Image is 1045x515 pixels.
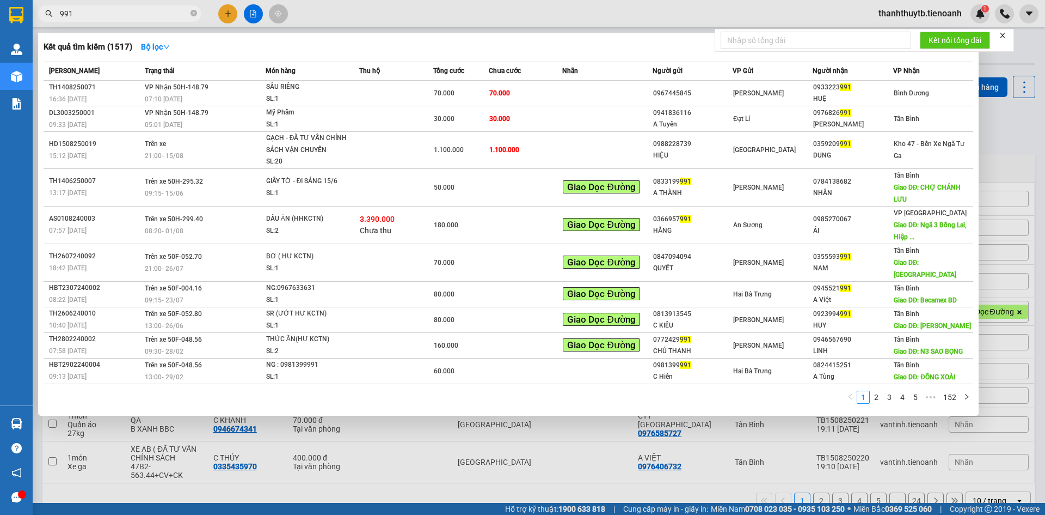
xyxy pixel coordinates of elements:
span: Giao Dọc Đường [563,218,640,231]
span: 18:42 [DATE] [49,264,87,272]
div: 0923994 [813,308,892,320]
span: 05:01 [DATE] [145,121,182,129]
span: Trên xe [145,140,166,148]
div: 0366957 [653,214,732,225]
span: Giao Dọc Đường [563,338,640,352]
span: notification [11,468,22,478]
img: solution-icon [11,98,22,110]
div: HIỆU [653,150,732,161]
span: Kết nối tổng đài [929,34,981,46]
span: 16:36 [DATE] [49,95,87,103]
div: NG : 0981399991 [266,359,348,371]
span: 08:20 - 01/08 [145,227,183,235]
span: 991 [840,284,851,292]
span: 80.000 [434,316,454,324]
div: 0976826 [813,107,892,119]
span: Trên xe 50F-048.56 [145,361,202,369]
div: HẰNG [653,225,732,237]
li: 4 [896,391,909,404]
div: NAM [813,263,892,274]
a: 5 [909,391,921,403]
span: search [45,10,53,17]
div: [PERSON_NAME] [813,119,892,130]
div: DẦU ĂN (HHKCTN) [266,213,348,225]
span: Giao DĐ: N3 SAO BỌNG [894,348,963,355]
span: Bình Dương [894,89,929,97]
span: Giao Dọc Đường [563,313,640,326]
div: SL: 1 [266,263,348,275]
span: 21:00 - 26/07 [145,265,183,272]
li: 1 [857,391,870,404]
img: warehouse-icon [11,44,22,55]
h3: Kết quả tìm kiếm ( 1517 ) [44,41,132,53]
span: Trên xe 50H-295.32 [145,178,203,185]
li: 152 [939,391,960,404]
span: 1.100.000 [434,146,464,154]
div: 0985270067 [813,214,892,225]
span: 21:00 - 15/08 [145,152,183,160]
div: HBT2902240004 [49,359,142,371]
span: Người gửi [653,67,683,75]
span: VP Nhận 50H-148.79 [145,109,208,117]
div: SL: 1 [266,119,348,131]
a: 4 [896,391,908,403]
span: 991 [680,361,691,369]
span: Chưa thu [360,226,391,235]
a: 2 [870,391,882,403]
a: 3 [883,391,895,403]
span: 991 [840,310,851,318]
div: GIẤY TỜ - ĐI SÁNG 15/6 [266,175,348,187]
strong: Bộ lọc [141,43,170,51]
span: 3.390.000 [360,215,395,223]
span: 991 [840,140,851,148]
span: Tân Bình [894,310,919,318]
span: Giao DĐ: [PERSON_NAME] [894,322,972,330]
span: Chưa cước [489,67,521,75]
input: Tìm tên, số ĐT hoặc mã đơn [60,8,188,20]
img: warehouse-icon [11,418,22,429]
span: Tân Bình [894,247,919,255]
div: 0981399 [653,360,732,371]
div: C Hiền [653,371,732,383]
span: 09:15 - 23/07 [145,296,183,304]
div: 0945521 [813,283,892,294]
div: 0941836116 [653,107,732,119]
span: message [11,492,22,502]
span: 10:40 [DATE] [49,322,87,329]
span: 70.000 [434,89,454,97]
div: NHÂN [813,187,892,199]
div: SL: 2 [266,346,348,358]
div: 0988228739 [653,138,732,150]
div: SL: 2 [266,225,348,237]
img: warehouse-icon [11,71,22,82]
span: 70.000 [434,259,454,266]
div: HUỆ [813,93,892,105]
span: Giao DĐ: ĐỒNG XOÀI [894,373,955,381]
span: 70.000 [489,89,510,97]
span: 13:00 - 26/06 [145,322,183,330]
div: HUY [813,320,892,331]
div: 0933223 [813,82,892,93]
span: Đạt Lí [733,115,750,123]
span: VP Gửi [733,67,753,75]
span: Hai Bà Trưng [733,367,772,375]
span: [PERSON_NAME] [733,184,784,191]
span: Trên xe 50H-299.40 [145,215,203,223]
span: Giao DĐ: Becamex BD [894,296,957,304]
li: Next 5 Pages [922,391,939,404]
div: 0355593 [813,251,892,263]
div: SL: 1 [266,187,348,199]
span: Tân Bình [894,336,919,343]
span: Giao Dọc Đường [563,287,640,300]
div: TH2607240092 [49,251,142,262]
div: SL: 1 [266,93,348,105]
span: Tân Bình [894,115,919,123]
div: SL: 1 [266,294,348,306]
span: 80.000 [434,290,454,298]
span: Thu hộ [359,67,380,75]
span: ••• [922,391,939,404]
span: VP Nhận 50H-148.79 [145,83,208,91]
span: close [999,32,1006,39]
span: 09:13 [DATE] [49,373,87,380]
span: 09:33 [DATE] [49,121,87,129]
